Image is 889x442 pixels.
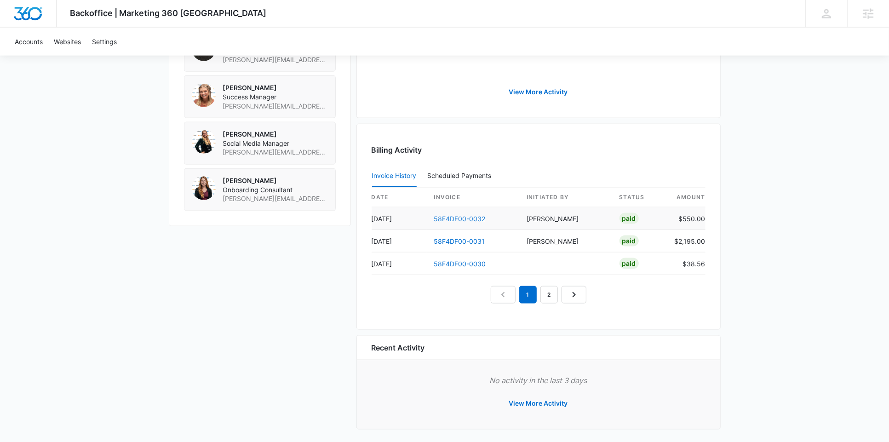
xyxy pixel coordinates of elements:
[491,286,586,304] nav: Pagination
[9,28,48,56] a: Accounts
[223,55,328,64] span: [PERSON_NAME][EMAIL_ADDRESS][PERSON_NAME][DOMAIN_NAME]
[667,230,705,253] td: $2,195.00
[667,188,705,207] th: amount
[519,188,612,207] th: Initiated By
[372,342,425,353] h6: Recent Activity
[223,185,328,195] span: Onboarding Consultant
[223,194,328,203] span: [PERSON_NAME][EMAIL_ADDRESS][PERSON_NAME][DOMAIN_NAME]
[434,260,486,268] a: 58F4DF00-0030
[612,188,667,207] th: status
[562,286,586,304] a: Next Page
[619,213,639,224] div: Paid
[428,172,495,179] div: Scheduled Payments
[667,207,705,230] td: $550.00
[223,148,328,157] span: [PERSON_NAME][EMAIL_ADDRESS][DOMAIN_NAME]
[223,130,328,139] p: [PERSON_NAME]
[223,139,328,148] span: Social Media Manager
[372,230,427,253] td: [DATE]
[223,102,328,111] span: [PERSON_NAME][EMAIL_ADDRESS][PERSON_NAME][DOMAIN_NAME]
[86,28,122,56] a: Settings
[427,188,520,207] th: invoice
[223,92,328,102] span: Success Manager
[70,8,267,18] span: Backoffice | Marketing 360 [GEOGRAPHIC_DATA]
[667,253,705,275] td: $38.56
[540,286,558,304] a: Page 2
[519,230,612,253] td: [PERSON_NAME]
[619,258,639,269] div: Paid
[519,207,612,230] td: [PERSON_NAME]
[223,83,328,92] p: [PERSON_NAME]
[372,165,417,187] button: Invoice History
[372,375,705,386] p: No activity in the last 3 days
[372,144,705,155] h3: Billing Activity
[192,83,216,107] img: Jamie Dagg
[500,81,577,103] button: View More Activity
[192,176,216,200] img: Laura Streeter
[619,235,639,247] div: Paid
[519,286,537,304] em: 1
[434,237,485,245] a: 58F4DF00-0031
[223,176,328,185] p: [PERSON_NAME]
[434,215,486,223] a: 58F4DF00-0032
[372,207,427,230] td: [DATE]
[372,188,427,207] th: date
[48,28,86,56] a: Websites
[372,253,427,275] td: [DATE]
[192,130,216,154] img: Scottlyn Wiggins
[500,392,577,414] button: View More Activity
